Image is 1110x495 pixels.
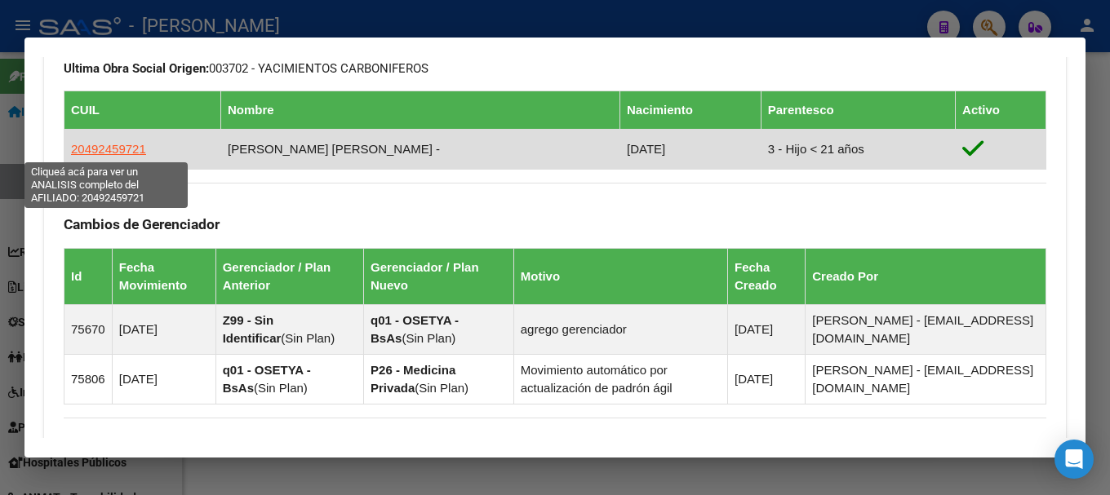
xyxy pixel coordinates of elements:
span: 003702 - YACIMIENTOS CARBONIFEROS [64,61,428,76]
th: Gerenciador / Plan Nuevo [364,248,514,304]
strong: Ultima Obra Social Origen: [64,61,209,76]
th: Fecha Movimiento [112,248,215,304]
span: 20492459721 [71,142,146,156]
strong: P26 - Medicina Privada [371,363,455,395]
strong: q01 - OSETYA - BsAs [371,313,459,345]
td: [DATE] [620,129,761,169]
span: Sin Plan [406,331,451,345]
h3: Cambios de Gerenciador [64,215,1046,233]
th: CUIL [64,91,221,129]
th: Activo [956,91,1046,129]
span: 0 - Recibe haberes regularmente [64,43,393,58]
th: Creado Por [806,248,1046,304]
td: 3 - Hijo < 21 años [761,129,955,169]
td: [PERSON_NAME] - [EMAIL_ADDRESS][DOMAIN_NAME] [806,304,1046,354]
th: Gerenciador / Plan Anterior [215,248,363,304]
td: ( ) [364,304,514,354]
th: Motivo [513,248,727,304]
th: Parentesco [761,91,955,129]
strong: Situacion de Revista Titular: [64,43,218,58]
td: 75670 [64,304,113,354]
td: [DATE] [727,354,805,404]
td: [DATE] [112,354,215,404]
th: Fecha Creado [727,248,805,304]
td: agrego gerenciador [513,304,727,354]
td: 75806 [64,354,113,404]
th: Nacimiento [620,91,761,129]
td: [DATE] [112,304,215,354]
td: ( ) [215,304,363,354]
td: ( ) [364,354,514,404]
th: Id [64,248,113,304]
strong: Z99 - Sin Identificar [223,313,282,345]
td: ( ) [215,354,363,404]
strong: q01 - OSETYA - BsAs [223,363,311,395]
span: Sin Plan [258,381,304,395]
span: Sin Plan [285,331,331,345]
td: [PERSON_NAME] - [EMAIL_ADDRESS][DOMAIN_NAME] [806,354,1046,404]
td: [PERSON_NAME] [PERSON_NAME] - [220,129,619,169]
td: [DATE] [727,304,805,354]
th: Nombre [220,91,619,129]
div: Open Intercom Messenger [1054,440,1094,479]
td: Movimiento automático por actualización de padrón ágil [513,354,727,404]
span: Sin Plan [419,381,464,395]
